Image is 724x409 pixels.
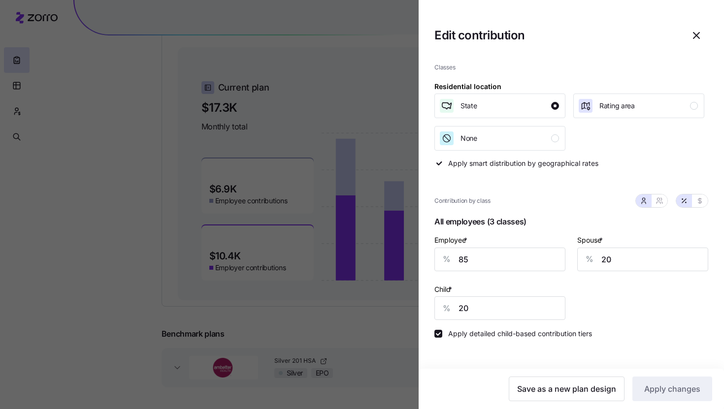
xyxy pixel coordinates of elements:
label: Child [434,284,454,295]
h1: Edit contribution [434,28,677,43]
div: % [435,297,459,319]
button: Apply changes [632,377,712,401]
span: None [461,133,477,143]
label: Spouse [577,235,605,246]
span: Save as a new plan design [517,383,616,395]
label: Employee [434,235,469,246]
div: % [578,248,601,271]
span: Apply changes [644,383,700,395]
span: Classes [434,63,708,72]
div: Residential location [434,81,501,92]
span: State [461,101,477,111]
span: Contribution by class [434,196,491,206]
div: % [435,248,459,271]
span: All employees (3 classes) [434,214,708,234]
label: Apply detailed child-based contribution tiers [442,330,592,338]
span: Rating area [599,101,635,111]
button: Save as a new plan design [509,377,625,401]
